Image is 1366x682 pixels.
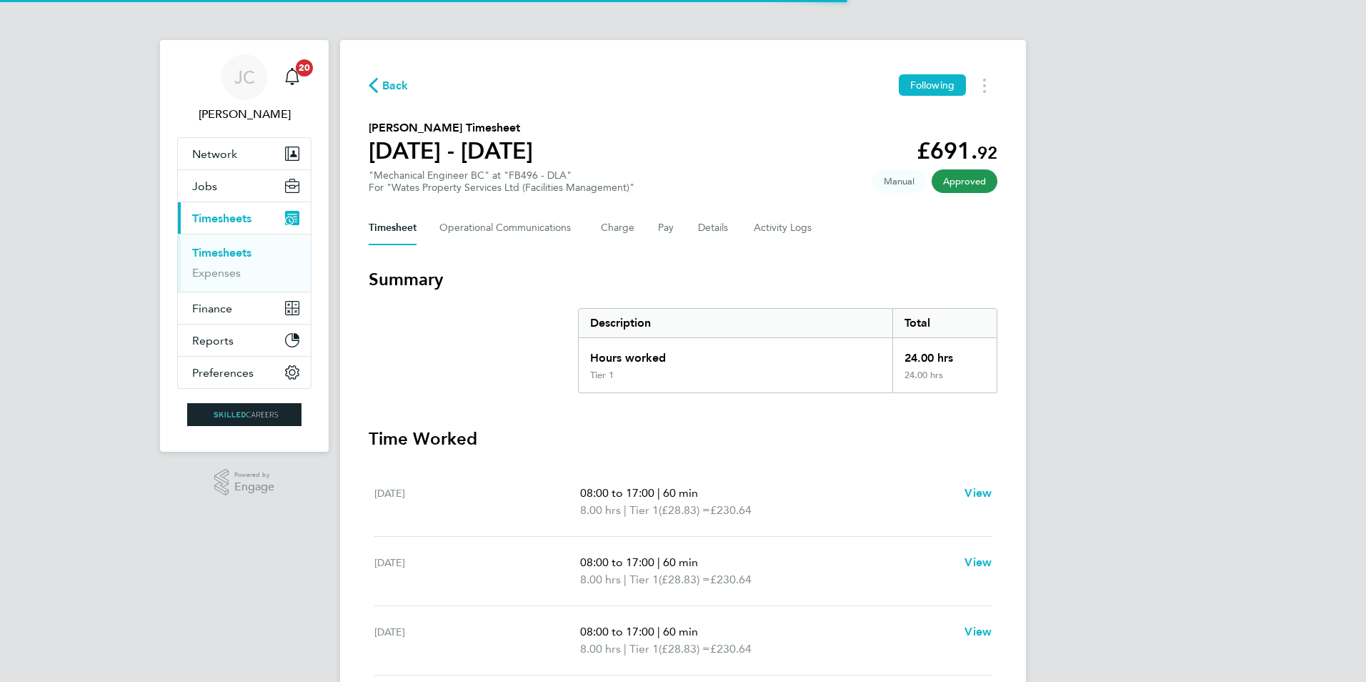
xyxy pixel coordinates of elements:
[710,503,752,517] span: £230.64
[177,403,311,426] a: Go to home page
[892,370,997,392] div: 24.00 hrs
[178,325,311,356] button: Reports
[192,212,251,225] span: Timesheets
[177,106,311,123] span: James Croom
[658,211,675,245] button: Pay
[192,179,217,193] span: Jobs
[892,309,997,337] div: Total
[578,308,997,393] div: Summary
[899,74,966,96] button: Following
[214,469,275,496] a: Powered byEngage
[629,571,659,588] span: Tier 1
[977,142,997,163] span: 92
[698,211,731,245] button: Details
[917,137,997,164] app-decimal: £691.
[192,334,234,347] span: Reports
[624,503,627,517] span: |
[374,623,580,658] div: [DATE]
[369,182,634,194] div: For "Wates Property Services Ltd (Facilities Management)"
[657,625,660,638] span: |
[663,555,698,569] span: 60 min
[178,202,311,234] button: Timesheets
[964,485,992,502] a: View
[580,625,654,638] span: 08:00 to 17:00
[710,642,752,656] span: £230.64
[972,74,997,97] button: Timesheets Menu
[178,170,311,202] button: Jobs
[369,211,417,245] button: Timesheet
[590,370,614,381] div: Tier 1
[192,302,232,315] span: Finance
[192,246,251,260] a: Timesheets
[910,79,954,92] span: Following
[580,555,654,569] span: 08:00 to 17:00
[192,366,254,380] span: Preferences
[382,77,409,94] span: Back
[964,486,992,500] span: View
[657,555,660,569] span: |
[579,338,892,370] div: Hours worked
[369,119,533,137] h2: [PERSON_NAME] Timesheet
[624,573,627,586] span: |
[624,642,627,656] span: |
[178,138,311,169] button: Network
[369,428,997,450] h3: Time Worked
[629,502,659,519] span: Tier 1
[369,268,997,291] h3: Summary
[964,554,992,571] a: View
[964,555,992,569] span: View
[374,485,580,519] div: [DATE]
[296,59,313,76] span: 20
[192,147,237,161] span: Network
[160,40,329,452] nav: Main navigation
[439,211,578,245] button: Operational Communications
[710,573,752,586] span: £230.64
[579,309,892,337] div: Description
[580,573,621,586] span: 8.00 hrs
[369,137,533,165] h1: [DATE] - [DATE]
[964,625,992,638] span: View
[580,642,621,656] span: 8.00 hrs
[872,169,926,193] span: This timesheet was manually created.
[659,573,710,586] span: (£28.83) =
[369,169,634,194] div: "Mechanical Engineer BC" at "FB496 - DLA"
[601,211,635,245] button: Charge
[964,623,992,641] a: View
[892,338,997,370] div: 24.00 hrs
[234,68,255,87] span: JC
[278,54,306,100] a: 20
[629,641,659,658] span: Tier 1
[234,469,274,481] span: Powered by
[659,503,710,517] span: (£28.83) =
[932,169,997,193] span: This timesheet has been approved.
[187,403,301,426] img: skilledcareers-logo-retina.png
[657,486,660,500] span: |
[663,486,698,500] span: 60 min
[369,76,409,94] button: Back
[663,625,698,638] span: 60 min
[192,266,241,280] a: Expenses
[754,211,814,245] button: Activity Logs
[580,486,654,500] span: 08:00 to 17:00
[580,503,621,517] span: 8.00 hrs
[234,481,274,493] span: Engage
[177,54,311,123] a: JC[PERSON_NAME]
[178,357,311,388] button: Preferences
[178,292,311,324] button: Finance
[659,642,710,656] span: (£28.83) =
[178,234,311,292] div: Timesheets
[374,554,580,588] div: [DATE]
